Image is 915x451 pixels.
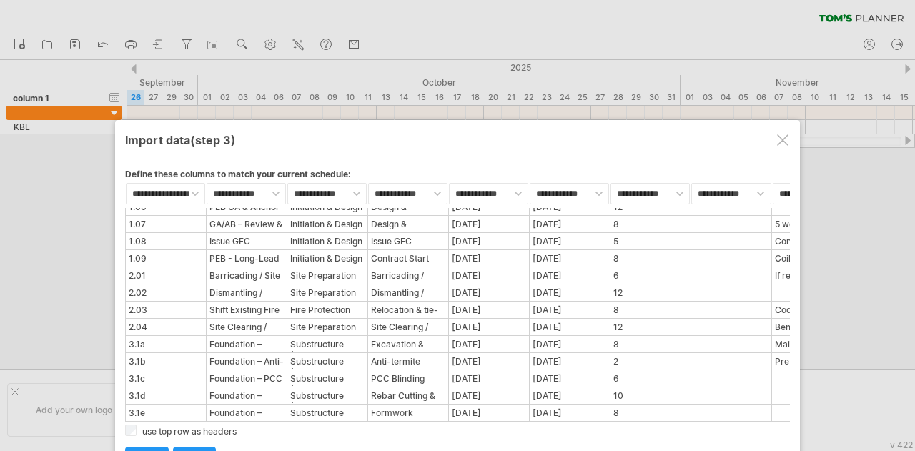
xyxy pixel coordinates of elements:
[450,251,528,266] div: [DATE]
[207,371,286,386] div: Foundation – PCC Blinding
[288,337,367,352] div: Substructure (Civil)
[773,268,851,283] div: If required
[288,302,367,317] div: Fire Protection (Works)
[530,251,609,266] div: [DATE]
[611,268,690,283] div: 6
[369,405,447,420] div: Formwork
[369,217,447,232] div: Design & Approvals ([GEOGRAPHIC_DATA]/AB)
[369,234,447,249] div: Issue GFC Drawings
[288,371,367,386] div: Substructure (Civil)
[127,319,205,334] div: 2.04
[611,302,690,317] div: 8
[450,268,528,283] div: [DATE]
[207,217,286,232] div: GA/AB – Review & Approval
[125,127,790,152] div: Import data
[127,251,205,266] div: 1.09
[288,268,367,283] div: Site Preparation
[288,319,367,334] div: Site Preparation
[450,405,528,420] div: [DATE]
[207,234,286,249] div: Issue GFC Drawings (Civil/PEB/MEP)
[450,234,528,249] div: [DATE]
[450,388,528,403] div: [DATE]
[773,319,851,334] div: Benchmarks, gridlines
[207,388,286,403] div: Foundation – Rebar Cutting & Binding
[773,234,851,249] div: Controlled issue for construction
[127,285,205,300] div: 2.02
[773,217,851,232] div: 5 wd review + 3 wd resub inside
[127,388,205,403] div: 3.1d
[288,354,367,369] div: Substructure (Civil)
[450,371,528,386] div: [DATE]
[127,268,205,283] div: 2.01
[207,405,286,420] div: Foundation – Formwork
[207,354,286,369] div: Foundation – Anti-termite Treatment (trenches)
[611,405,690,420] div: 8
[369,285,447,300] div: Dismantling / Demolition
[288,388,367,403] div: Substructure (Civil)
[127,217,205,232] div: 1.07
[450,337,528,352] div: [DATE]
[530,337,609,352] div: [DATE]
[530,217,609,232] div: [DATE]
[369,268,447,283] div: Barricading / Logistics
[773,337,851,352] div: Main building
[288,234,367,249] div: Initiation & Design
[190,133,236,147] span: (step 3)
[611,354,690,369] div: 2
[530,405,609,420] div: [DATE]
[369,251,447,266] div: Contract Start
[530,319,609,334] div: [DATE]
[125,169,790,182] div: Define these columns to match your current schedule:
[288,217,367,232] div: Initiation & Design
[369,388,447,403] div: Rebar Cutting & Binding
[530,388,609,403] div: [DATE]
[611,371,690,386] div: 6
[530,234,609,249] div: [DATE]
[611,388,690,403] div: 10
[530,354,609,369] div: [DATE]
[530,371,609,386] div: [DATE]
[611,251,690,266] div: 8
[369,337,447,352] div: Excavation & Verification
[207,319,286,334] div: Site Clearing / Debris / Levelling / Layouts
[142,426,237,437] label: use top row as headers
[127,302,205,317] div: 2.03
[207,337,286,352] div: Foundation – Excavation & Verification
[450,285,528,300] div: [DATE]
[611,234,690,249] div: 5
[773,302,851,317] div: Coord. with plant
[773,251,851,266] div: Coils, sheets, accessories
[450,302,528,317] div: [DATE]
[369,319,447,334] div: Site Clearing / Levelling / Layouts
[288,405,367,420] div: Substructure (Civil)
[611,217,690,232] div: 8
[288,251,367,266] div: Initiation & Design
[611,319,690,334] div: 12
[530,285,609,300] div: [DATE]
[127,234,205,249] div: 1.08
[530,302,609,317] div: [DATE]
[450,319,528,334] div: [DATE]
[207,251,286,266] div: PEB - Long-Lead Ordering
[207,285,286,300] div: Dismantling / Demolition (if any)
[369,371,447,386] div: PCC Blinding
[127,371,205,386] div: 3.1c
[288,285,367,300] div: Site Preparation
[127,405,205,420] div: 3.1e
[530,268,609,283] div: [DATE]
[127,337,205,352] div: 3.1a
[611,337,690,352] div: 8
[207,302,286,317] div: Shift Existing Fire Main / Equipment
[773,354,851,369] div: Pre-PCC treatment
[611,285,690,300] div: 12
[207,268,286,283] div: Barricading / Site Logistics Setup
[127,354,205,369] div: 3.1b
[450,217,528,232] div: [DATE]
[369,302,447,317] div: Relocation & tie-ins
[450,354,528,369] div: [DATE]
[369,354,447,369] div: Anti-termite (trenches)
